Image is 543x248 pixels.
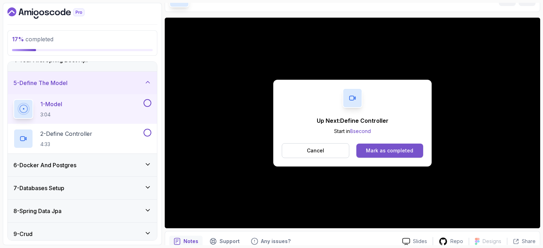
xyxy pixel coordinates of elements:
[12,36,53,43] span: completed
[40,100,62,108] p: 1 - Model
[247,236,295,247] button: Feedback button
[183,238,198,245] p: Notes
[282,143,349,158] button: Cancel
[13,184,64,192] h3: 7 - Databases Setup
[165,18,540,228] iframe: 1 - Model
[8,200,157,222] button: 8-Spring Data Jpa
[450,238,463,245] p: Repo
[317,128,389,135] p: Start in
[13,99,151,119] button: 1-Model3:04
[7,7,101,19] a: Dashboard
[261,238,291,245] p: Any issues?
[366,147,413,154] div: Mark as completed
[13,79,68,87] h3: 5 - Define The Model
[169,236,203,247] button: notes button
[8,72,157,94] button: 5-Define The Model
[13,207,62,215] h3: 8 - Spring Data Jpa
[40,111,62,118] p: 3:04
[507,238,536,245] button: Share
[317,116,389,125] p: Up Next: Define Controller
[13,161,76,169] h3: 6 - Docker And Postgres
[205,236,244,247] button: Support button
[8,154,157,176] button: 6-Docker And Postgres
[12,36,24,43] span: 17 %
[350,128,371,134] span: 8 second
[40,129,92,138] p: 2 - Define Controller
[220,238,240,245] p: Support
[433,237,469,246] a: Repo
[483,238,501,245] p: Designs
[307,147,324,154] p: Cancel
[40,141,92,148] p: 4:33
[13,129,151,149] button: 2-Define Controller4:33
[8,177,157,199] button: 7-Databases Setup
[413,238,427,245] p: Slides
[522,238,536,245] p: Share
[397,238,433,245] a: Slides
[356,144,423,158] button: Mark as completed
[8,223,157,245] button: 9-Crud
[13,230,33,238] h3: 9 - Crud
